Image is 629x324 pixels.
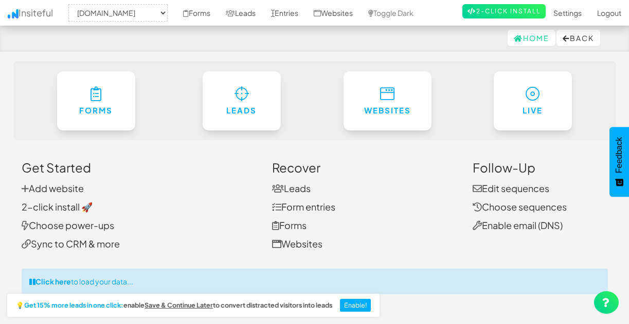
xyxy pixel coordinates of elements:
h6: Websites [364,106,411,115]
h6: Live [514,106,551,115]
img: icon.png [8,9,19,18]
a: Websites [344,71,432,130]
a: Websites [272,238,322,250]
h6: Forms [78,106,115,115]
a: Sync to CRM & more [22,238,120,250]
h2: 💡 enable to convert distracted visitors into leads [16,302,332,309]
a: Save & Continue Later [145,302,213,309]
a: Leads [272,182,311,194]
h3: Recover [272,161,457,174]
a: Form entries [272,201,335,213]
a: Edit sequences [473,182,549,194]
strong: Get 15% more leads in one click: [24,302,123,309]
strong: Click here [35,277,71,286]
a: 2-Click Install [462,4,546,18]
h6: Leads [223,106,260,115]
button: Feedback - Show survey [609,127,629,197]
div: to load your data... [22,269,608,294]
button: Back [556,30,600,46]
h3: Follow-Up [473,161,608,174]
a: Live [494,71,572,130]
span: Feedback [615,137,624,173]
a: Choose power-ups [22,219,114,231]
a: Forms [272,219,307,231]
a: Forms [57,71,135,130]
a: Home [508,30,555,46]
a: 2-click install 🚀 [22,201,93,213]
a: Leads [203,71,281,130]
button: Enable! [340,299,371,312]
a: Add website [22,182,84,194]
a: Choose sequences [473,201,567,213]
a: Enable email (DNS) [473,219,563,231]
u: Save & Continue Later [145,301,213,309]
h3: Get Started [22,161,257,174]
